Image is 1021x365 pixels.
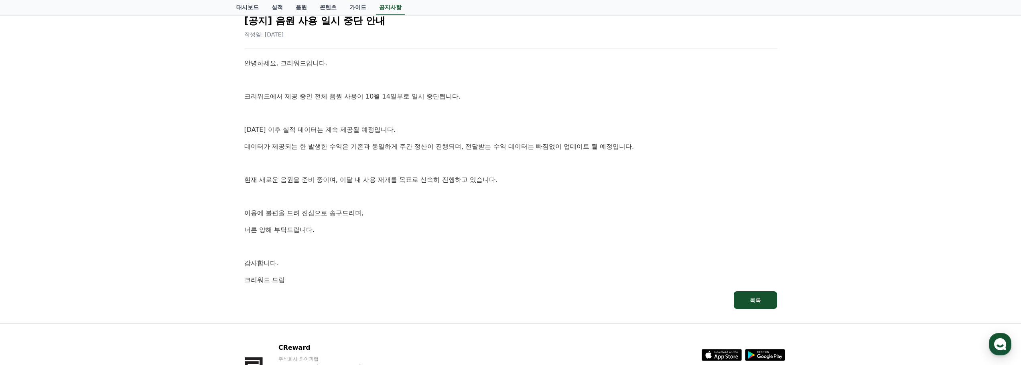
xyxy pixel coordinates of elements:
[244,175,777,185] p: 현재 새로운 음원을 준비 중이며, 이달 내 사용 재개를 목표로 신속히 진행하고 있습니다.
[244,14,777,27] h2: [공지] 음원 사용 일시 중단 안내
[244,225,777,235] p: 너른 양해 부탁드립니다.
[750,296,761,304] div: 목록
[25,266,30,272] span: 홈
[244,141,777,152] p: 데이터가 제공되는 한 발생한 수익은 기존과 동일하게 주간 정산이 진행되며, 전달받는 수익 데이터는 빠짐없이 업데이트 될 예정입니다.
[124,266,134,272] span: 설정
[244,275,777,285] p: 크리워드 드림
[244,31,284,38] span: 작성일: [DATE]
[278,356,376,362] p: 주식회사 와이피랩
[734,291,777,309] button: 목록
[278,343,376,353] p: CReward
[244,208,777,218] p: 이용에 불편을 드려 진심으로 송구드리며,
[244,58,777,69] p: 안녕하세요, 크리워드입니다.
[53,254,104,274] a: 대화
[244,291,777,309] a: 목록
[73,266,83,273] span: 대화
[244,125,777,135] p: [DATE] 이후 실적 데이터는 계속 제공될 예정입니다.
[244,258,777,268] p: 감사합니다.
[2,254,53,274] a: 홈
[244,91,777,102] p: 크리워드에서 제공 중인 전체 음원 사용이 10월 14일부로 일시 중단됩니다.
[104,254,154,274] a: 설정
